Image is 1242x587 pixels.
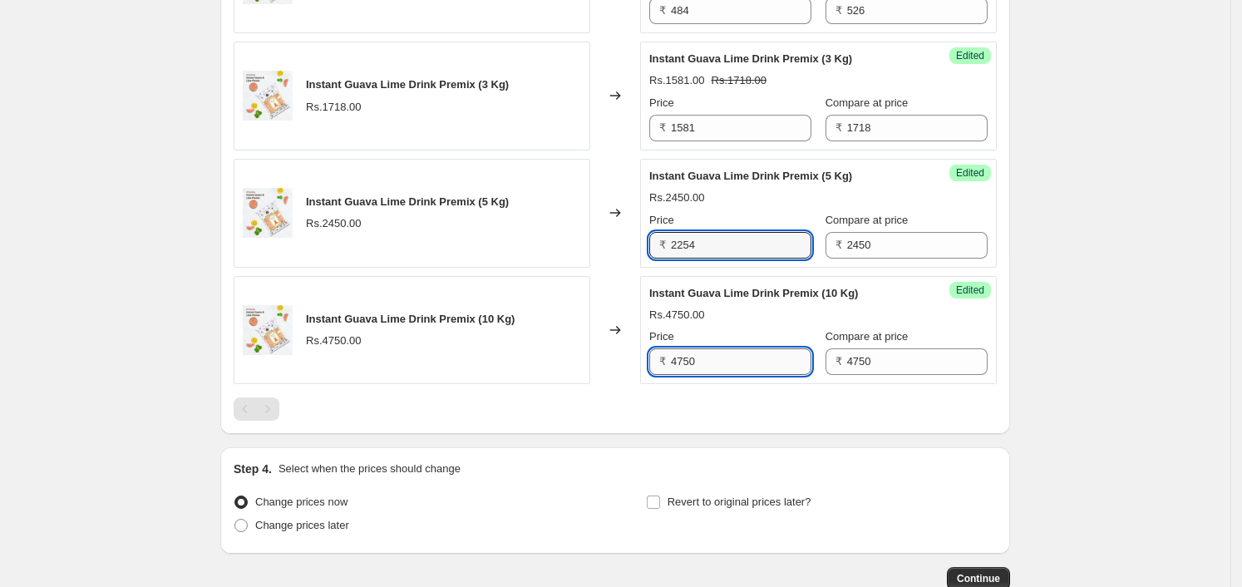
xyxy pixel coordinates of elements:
span: Change prices later [255,519,349,531]
span: Price [649,330,674,343]
span: Compare at price [826,330,909,343]
span: ₹ [659,355,666,367]
span: Edited [956,49,984,62]
p: Select when the prices should change [278,461,461,477]
span: Edited [956,166,984,180]
span: Compare at price [826,96,909,109]
span: Rs.1718.00 [306,101,362,113]
span: Instant Guava Lime Drink Premix (3 Kg) [306,78,509,91]
span: Price [649,214,674,226]
img: Copyof2_7447d371-c63d-49a0-acb2-01bc17004a83_80x.jpg [243,305,293,355]
span: ₹ [659,4,666,17]
span: Rs.2450.00 [306,217,362,229]
span: Price [649,96,674,109]
span: ₹ [659,239,666,251]
span: Continue [957,572,1000,585]
span: ₹ [659,121,666,134]
span: ₹ [835,239,842,251]
nav: Pagination [234,397,279,421]
span: ₹ [835,4,842,17]
span: Compare at price [826,214,909,226]
span: Rs.1718.00 [712,74,767,86]
span: Edited [956,284,984,297]
span: ₹ [835,121,842,134]
span: Instant Guava Lime Drink Premix (10 Kg) [649,287,858,299]
span: Instant Guava Lime Drink Premix (10 Kg) [306,313,515,325]
span: Rs.4750.00 [649,308,705,321]
span: Revert to original prices later? [668,496,811,508]
span: Change prices now [255,496,347,508]
span: Rs.2450.00 [649,191,705,204]
span: Instant Guava Lime Drink Premix (5 Kg) [649,170,852,182]
span: Rs.4750.00 [306,334,362,347]
h2: Step 4. [234,461,272,477]
span: Instant Guava Lime Drink Premix (5 Kg) [306,195,509,208]
span: ₹ [835,355,842,367]
span: Instant Guava Lime Drink Premix (3 Kg) [649,52,852,65]
img: Copyof2_7447d371-c63d-49a0-acb2-01bc17004a83_80x.jpg [243,71,293,121]
span: Rs.1581.00 [649,74,705,86]
img: Copyof2_7447d371-c63d-49a0-acb2-01bc17004a83_80x.jpg [243,188,293,238]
